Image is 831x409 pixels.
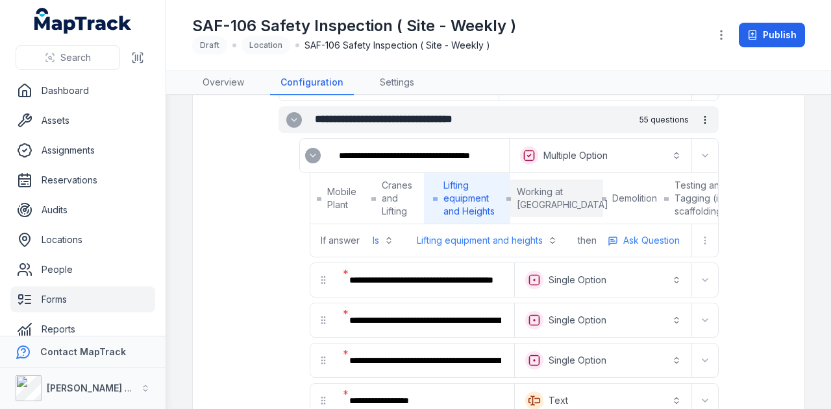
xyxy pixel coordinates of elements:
[424,173,510,224] button: =Lifting equipment and Heights
[602,231,686,250] button: more-detail
[310,307,336,333] div: drag
[16,45,120,70] button: Search
[443,179,502,218] span: Lifting equipment and Heights
[192,36,227,54] div: Draft
[10,197,155,223] a: Audits
[10,108,155,134] a: Assets
[369,71,425,95] a: Settings
[10,167,155,193] a: Reservations
[242,36,290,54] div: Location
[316,192,322,205] strong: =
[34,8,132,34] a: MapTrack
[10,78,155,104] a: Dashboard
[365,229,401,252] button: Is
[371,192,377,205] strong: =
[362,173,424,224] button: =Cranes and Lifting
[318,315,329,325] svg: drag
[329,141,506,170] div: :rps:-form-item-label
[40,346,126,357] strong: Contact MapTrack
[327,185,356,211] span: Mobile Plant
[695,310,715,331] button: Expand
[10,227,155,253] a: Locations
[664,192,669,205] strong: =
[517,185,608,211] span: Working at [GEOGRAPHIC_DATA]
[310,180,362,217] button: =Mobile Plant
[409,229,565,252] button: Lifting equipment and heights
[10,257,155,283] a: People
[10,137,155,163] a: Assignments
[382,179,415,218] span: Cranes and Lifting
[270,71,354,95] a: Configuration
[695,145,715,166] button: Expand
[612,192,657,205] span: Demolition
[623,234,680,247] span: Ask Question
[512,141,689,170] button: Multiple Option
[318,355,329,366] svg: drag
[339,346,512,375] div: :r14p:-form-item-label
[432,192,438,205] strong: =
[310,347,336,373] div: drag
[655,173,771,224] button: =Testing and Tagging (includes scaffolding)
[318,275,329,285] svg: drag
[286,112,302,128] button: Expand
[506,192,512,205] strong: =
[10,316,155,342] a: Reports
[517,266,689,294] button: Single Option
[510,180,603,217] button: =Working at [GEOGRAPHIC_DATA]
[695,270,715,290] button: Expand
[694,109,716,131] button: more-detail
[300,143,326,169] div: :rpr:-form-item-label
[639,115,689,125] span: 55 questions
[318,395,329,406] svg: drag
[305,148,321,163] button: Expand
[304,39,490,52] span: SAF-106 Safety Inspection ( Site - Weekly )
[192,71,254,95] a: Overview
[695,350,715,371] button: Expand
[60,51,91,64] span: Search
[339,306,512,334] div: :r14k:-form-item-label
[192,16,516,36] h1: SAF-106 Safety Inspection ( Site - Weekly )
[578,234,597,247] span: then
[339,266,512,294] div: :r14f:-form-item-label
[517,306,689,334] button: Single Option
[601,192,607,205] strong: =
[10,286,155,312] a: Forms
[47,382,153,393] strong: [PERSON_NAME] Group
[517,346,689,375] button: Single Option
[739,23,805,47] button: Publish
[675,179,762,218] span: Testing and Tagging (includes scaffolding)
[695,230,715,251] button: more-detail
[321,234,360,247] span: If answer
[310,267,336,293] div: drag
[603,186,655,211] button: =Demolition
